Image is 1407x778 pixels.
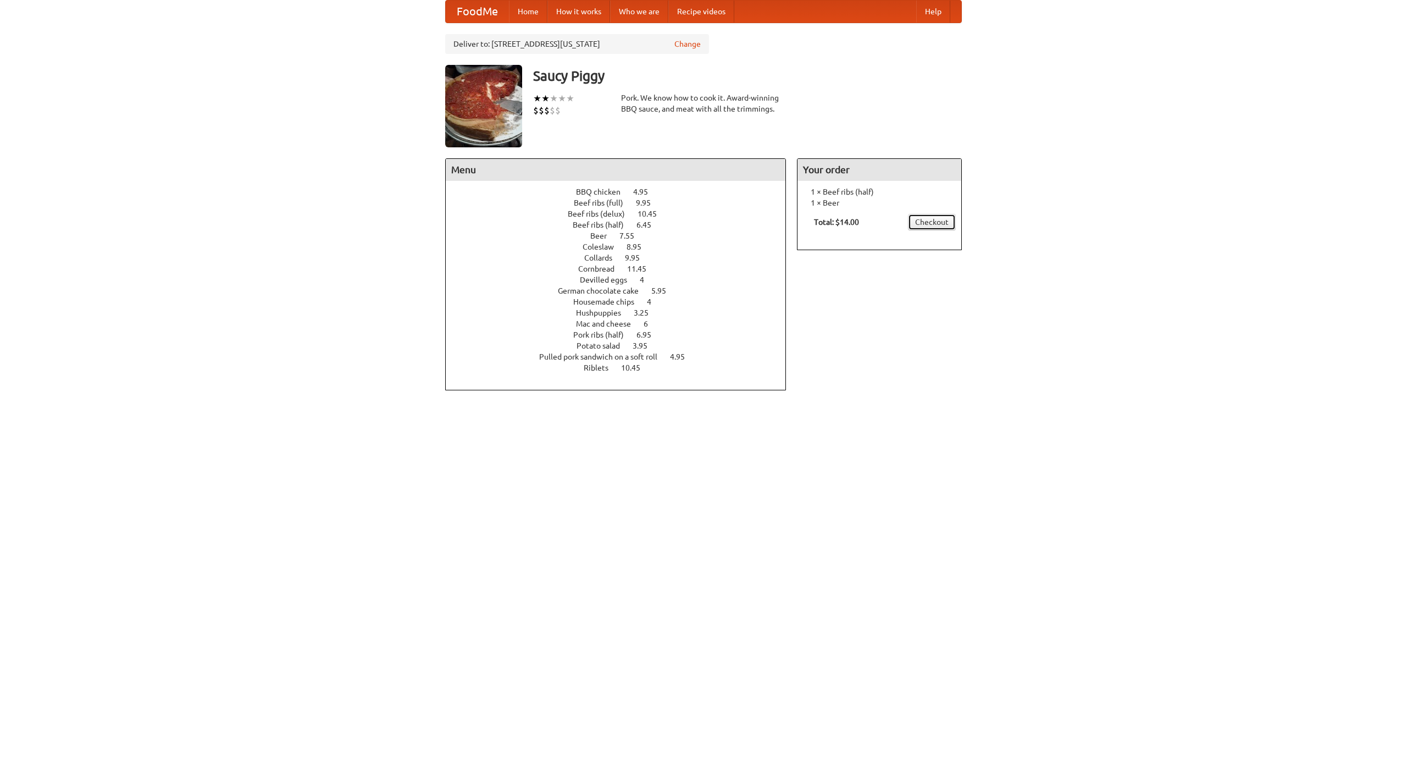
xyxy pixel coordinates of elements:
span: Beef ribs (full) [574,198,634,207]
li: $ [555,104,561,117]
a: Housemade chips 4 [573,297,672,306]
span: 4.95 [670,352,696,361]
span: 6 [644,319,659,328]
span: 7.55 [619,231,645,240]
a: Beer 7.55 [590,231,655,240]
span: 10.45 [638,209,668,218]
a: Coleslaw 8.95 [583,242,662,251]
div: Deliver to: [STREET_ADDRESS][US_STATE] [445,34,709,54]
span: 9.95 [625,253,651,262]
span: Devilled eggs [580,275,638,284]
span: Housemade chips [573,297,645,306]
a: Change [674,38,701,49]
a: Beef ribs (delux) 10.45 [568,209,677,218]
a: Devilled eggs 4 [580,275,664,284]
a: German chocolate cake 5.95 [558,286,686,295]
a: Checkout [908,214,956,230]
a: Cornbread 11.45 [578,264,667,273]
a: Recipe videos [668,1,734,23]
span: 4 [647,297,662,306]
a: How it works [547,1,610,23]
li: ★ [533,92,541,104]
div: Pork. We know how to cook it. Award-winning BBQ sauce, and meat with all the trimmings. [621,92,786,114]
li: ★ [566,92,574,104]
a: Hushpuppies 3.25 [576,308,669,317]
a: Pulled pork sandwich on a soft roll 4.95 [539,352,705,361]
li: ★ [541,92,550,104]
a: Beef ribs (half) 6.45 [573,220,672,229]
li: ★ [558,92,566,104]
b: Total: $14.00 [814,218,859,227]
span: Coleslaw [583,242,625,251]
span: 10.45 [621,363,651,372]
span: Mac and cheese [576,319,642,328]
span: 11.45 [627,264,657,273]
span: 4 [640,275,655,284]
img: angular.jpg [445,65,522,147]
li: ★ [550,92,558,104]
li: $ [533,104,539,117]
span: 6.45 [636,220,662,229]
span: Collards [584,253,623,262]
span: Potato salad [577,341,631,350]
h4: Menu [446,159,785,181]
li: $ [544,104,550,117]
li: $ [550,104,555,117]
h3: Saucy Piggy [533,65,962,87]
h4: Your order [797,159,961,181]
a: Collards 9.95 [584,253,660,262]
span: 5.95 [651,286,677,295]
span: Beef ribs (half) [573,220,635,229]
span: 4.95 [633,187,659,196]
span: 8.95 [627,242,652,251]
a: Potato salad 3.95 [577,341,668,350]
span: Riblets [584,363,619,372]
span: 3.95 [633,341,658,350]
span: Hushpuppies [576,308,632,317]
span: Beer [590,231,618,240]
li: 1 × Beef ribs (half) [803,186,956,197]
span: Cornbread [578,264,625,273]
a: Beef ribs (full) 9.95 [574,198,671,207]
a: Who we are [610,1,668,23]
a: Mac and cheese 6 [576,319,668,328]
li: $ [539,104,544,117]
span: Beef ribs (delux) [568,209,636,218]
a: Help [916,1,950,23]
span: Pulled pork sandwich on a soft roll [539,352,668,361]
span: Pork ribs (half) [573,330,635,339]
span: 3.25 [634,308,660,317]
a: Riblets 10.45 [584,363,661,372]
a: Home [509,1,547,23]
span: 6.95 [636,330,662,339]
span: BBQ chicken [576,187,632,196]
a: BBQ chicken 4.95 [576,187,668,196]
span: German chocolate cake [558,286,650,295]
a: FoodMe [446,1,509,23]
span: 9.95 [636,198,662,207]
a: Pork ribs (half) 6.95 [573,330,672,339]
li: 1 × Beer [803,197,956,208]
